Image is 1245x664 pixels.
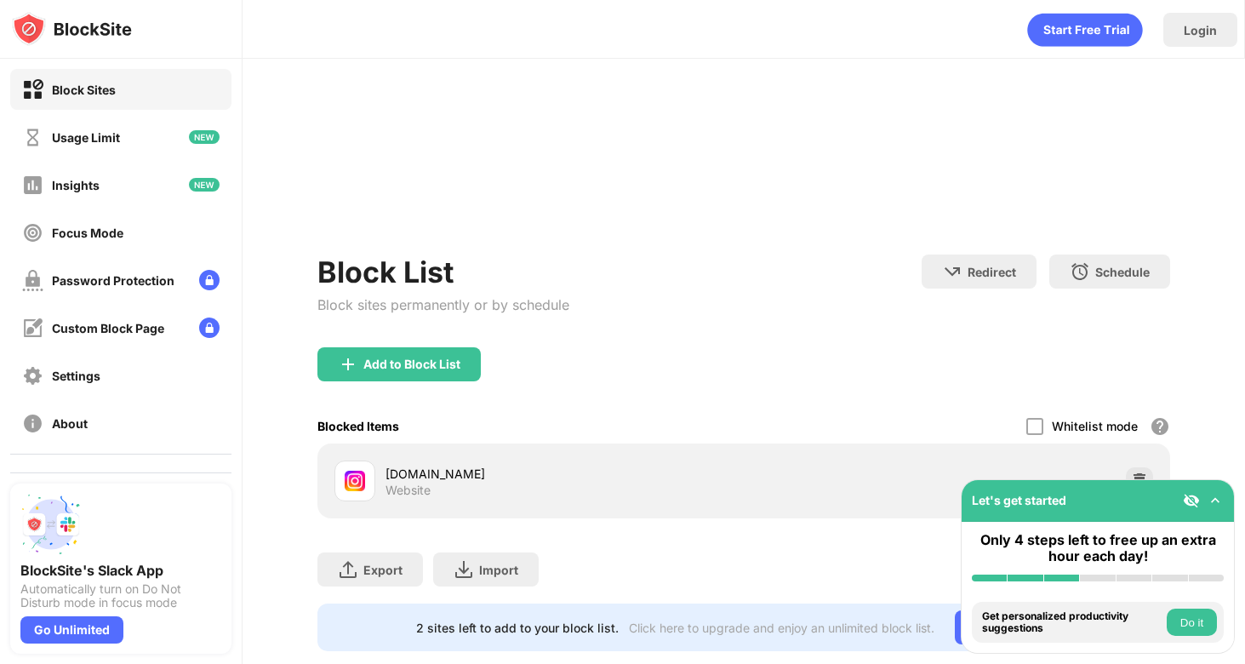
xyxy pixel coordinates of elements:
div: Get personalized productivity suggestions [982,610,1162,635]
div: 2 sites left to add to your block list. [416,621,619,635]
img: insights-off.svg [22,175,43,196]
div: Blocked Items [317,419,399,433]
div: Let's get started [972,493,1066,507]
div: Import [479,563,518,577]
div: Website [385,483,431,498]
div: Custom Block Page [52,321,164,335]
img: eye-not-visible.svg [1183,492,1200,509]
div: Add to Block List [363,358,460,371]
div: Block sites permanently or by schedule [317,296,569,313]
img: new-icon.svg [189,130,220,144]
img: focus-off.svg [22,222,43,243]
div: Focus Mode [52,226,123,240]
div: Redirect [968,265,1016,279]
div: BlockSite's Slack App [20,562,221,579]
div: animation [1027,13,1143,47]
iframe: Banner [317,106,1170,234]
div: Block Sites [52,83,116,97]
img: logo-blocksite.svg [12,12,132,46]
div: Usage Limit [52,130,120,145]
div: Settings [52,369,100,383]
img: favicons [345,471,365,491]
img: lock-menu.svg [199,318,220,338]
div: About [52,416,88,431]
div: Click here to upgrade and enjoy an unlimited block list. [629,621,934,635]
img: omni-setup-toggle.svg [1207,492,1224,509]
div: Login [1184,23,1217,37]
div: Go Unlimited [955,610,1071,644]
div: Schedule [1095,265,1150,279]
img: block-on.svg [22,79,43,100]
div: [DOMAIN_NAME] [385,465,744,483]
div: Block List [317,255,569,289]
img: settings-off.svg [22,365,43,386]
div: Only 4 steps left to free up an extra hour each day! [972,532,1224,564]
img: lock-menu.svg [199,270,220,290]
img: about-off.svg [22,413,43,434]
img: time-usage-off.svg [22,127,43,148]
div: Go Unlimited [20,616,123,644]
div: Password Protection [52,273,174,288]
div: Insights [52,178,100,192]
button: Do it [1167,609,1217,636]
img: new-icon.svg [189,178,220,192]
div: Automatically turn on Do Not Disturb mode in focus mode [20,582,221,610]
div: Whitelist mode [1052,419,1138,433]
img: customize-block-page-off.svg [22,318,43,339]
img: push-slack.svg [20,494,82,555]
div: Export [363,563,403,577]
img: password-protection-off.svg [22,270,43,291]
